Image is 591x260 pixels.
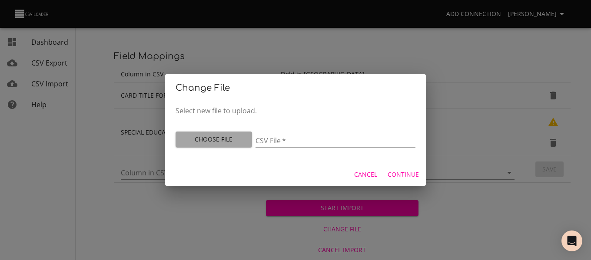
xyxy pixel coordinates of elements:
div: Open Intercom Messenger [561,230,582,251]
button: Choose File [176,132,252,148]
p: Select new file to upload. [176,105,415,116]
span: Cancel [354,169,377,180]
span: Continue [388,169,419,180]
span: Choose File [183,134,245,145]
button: Cancel [351,167,381,183]
button: Continue [384,167,422,183]
h2: Change File [176,81,415,95]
